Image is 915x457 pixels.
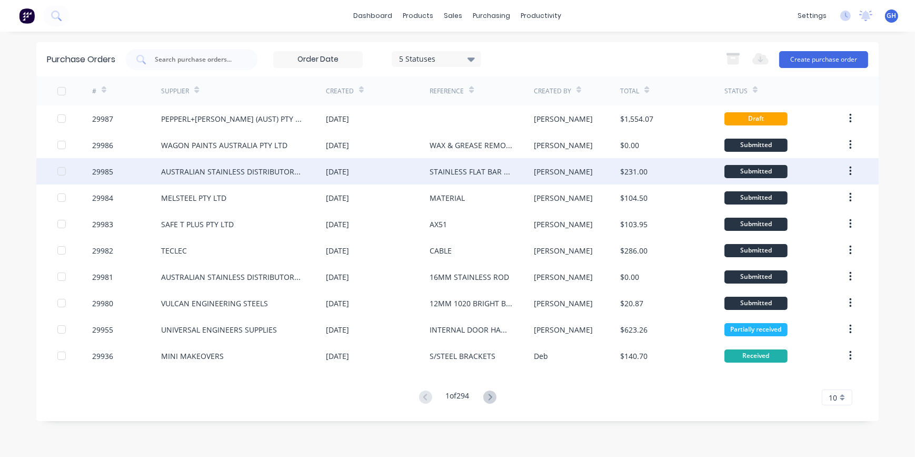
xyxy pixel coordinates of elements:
[792,8,832,24] div: settings
[446,390,470,405] div: 1 of 294
[349,8,398,24] a: dashboard
[724,139,788,152] div: Submitted
[534,324,593,335] div: [PERSON_NAME]
[724,244,788,257] div: Submitted
[620,298,643,309] div: $20.87
[430,219,447,230] div: AX51
[47,53,115,66] div: Purchase Orders
[92,140,113,151] div: 29986
[430,324,512,335] div: INTERNAL DOOR HANDLES LH
[92,324,113,335] div: 29955
[620,245,648,256] div: $286.00
[161,86,189,96] div: Supplier
[161,298,268,309] div: VULCAN ENGINEERING STEELS
[161,271,305,283] div: AUSTRALIAN STAINLESS DISTRIBUTORS P/L
[534,351,548,362] div: Deb
[161,113,305,124] div: PEPPERL+[PERSON_NAME] (AUST) PTY LTD
[398,8,439,24] div: products
[430,245,452,256] div: CABLE
[724,112,788,125] div: Draft
[620,166,648,177] div: $231.00
[430,192,465,203] div: MATERIAL
[161,324,277,335] div: UNIVERSAL ENGINEERS SUPPLIES
[534,86,571,96] div: Created By
[439,8,468,24] div: sales
[724,165,788,178] div: Submitted
[620,219,648,230] div: $103.95
[92,166,113,177] div: 29985
[430,140,512,151] div: WAX & GREASE REMOVER
[161,351,224,362] div: MINI MAKEOVERS
[620,113,653,124] div: $1,554.07
[92,86,96,96] div: #
[326,192,349,203] div: [DATE]
[534,271,593,283] div: [PERSON_NAME]
[534,219,593,230] div: [PERSON_NAME]
[534,113,593,124] div: [PERSON_NAME]
[92,298,113,309] div: 29980
[534,192,593,203] div: [PERSON_NAME]
[92,351,113,362] div: 29936
[161,245,187,256] div: TECLEC
[829,392,837,403] span: 10
[326,351,349,362] div: [DATE]
[161,192,226,203] div: MELSTEEL PTY LTD
[92,219,113,230] div: 29983
[620,324,648,335] div: $623.26
[724,297,788,310] div: Submitted
[724,218,788,231] div: Submitted
[534,166,593,177] div: [PERSON_NAME]
[534,140,593,151] div: [PERSON_NAME]
[430,86,464,96] div: Reference
[274,52,362,67] input: Order Date
[534,298,593,309] div: [PERSON_NAME]
[326,245,349,256] div: [DATE]
[620,192,648,203] div: $104.50
[724,323,788,336] div: Partially received
[620,86,639,96] div: Total
[516,8,567,24] div: productivity
[326,271,349,283] div: [DATE]
[326,219,349,230] div: [DATE]
[779,51,868,68] button: Create purchase order
[468,8,516,24] div: purchasing
[161,219,234,230] div: SAFE T PLUS PTY LTD
[92,245,113,256] div: 29982
[724,349,788,363] div: Received
[430,271,509,283] div: 16MM STAINLESS ROD
[154,54,241,65] input: Search purchase orders...
[326,298,349,309] div: [DATE]
[326,140,349,151] div: [DATE]
[92,192,113,203] div: 29984
[534,245,593,256] div: [PERSON_NAME]
[326,113,349,124] div: [DATE]
[161,166,305,177] div: AUSTRALIAN STAINLESS DISTRIBUTORS P/L
[430,166,512,177] div: STAINLESS FLAT BAR AND TUBE
[92,271,113,283] div: 29981
[724,191,788,205] div: Submitted
[430,351,495,362] div: S/STEEL BRACKETS
[92,113,113,124] div: 29987
[399,53,474,64] div: 5 Statuses
[326,324,349,335] div: [DATE]
[326,86,354,96] div: Created
[887,11,897,21] span: GH
[620,140,639,151] div: $0.00
[620,271,639,283] div: $0.00
[161,140,287,151] div: WAGON PAINTS AUSTRALIA PTY LTD
[19,8,35,24] img: Factory
[724,270,788,284] div: Submitted
[326,166,349,177] div: [DATE]
[724,86,748,96] div: Status
[430,298,512,309] div: 12MM 1020 BRIGHT BAR
[620,351,648,362] div: $140.70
